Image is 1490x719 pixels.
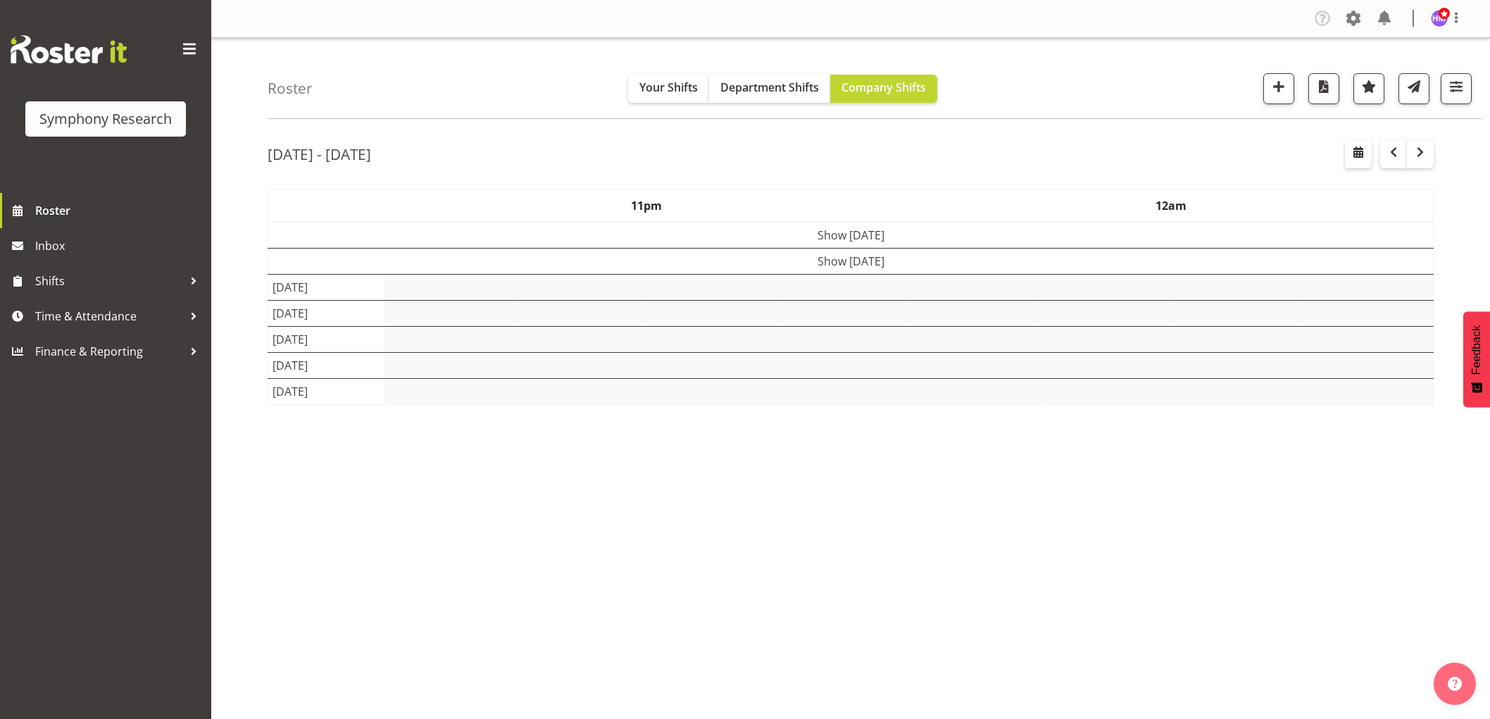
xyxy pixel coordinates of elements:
button: Highlight an important date within the roster. [1353,73,1384,104]
h2: [DATE] - [DATE] [268,145,371,163]
button: Company Shifts [830,75,937,103]
th: 12am [909,189,1434,222]
td: [DATE] [268,378,385,404]
span: Department Shifts [720,80,819,95]
button: Department Shifts [709,75,830,103]
img: hitesh-makan1261.jpg [1431,10,1448,27]
span: Shifts [35,270,183,292]
span: Your Shifts [639,80,698,95]
span: Inbox [35,235,204,256]
button: Your Shifts [628,75,709,103]
span: Roster [35,200,204,221]
td: [DATE] [268,300,385,326]
button: Feedback - Show survey [1463,311,1490,407]
button: Add a new shift [1263,73,1294,104]
h4: Roster [268,80,313,96]
button: Select a specific date within the roster. [1345,140,1372,168]
td: Show [DATE] [268,222,1434,249]
button: Download a PDF of the roster according to the set date range. [1308,73,1339,104]
button: Filter Shifts [1441,73,1472,104]
img: help-xxl-2.png [1448,677,1462,691]
td: [DATE] [268,326,385,352]
td: [DATE] [268,274,385,300]
span: Time & Attendance [35,306,183,327]
div: Symphony Research [39,108,172,130]
th: 11pm [384,189,909,222]
span: Finance & Reporting [35,341,183,362]
img: Rosterit website logo [11,35,127,63]
td: [DATE] [268,352,385,378]
span: Feedback [1470,325,1483,375]
span: Company Shifts [841,80,926,95]
td: Show [DATE] [268,248,1434,274]
button: Send a list of all shifts for the selected filtered period to all rostered employees. [1398,73,1429,104]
